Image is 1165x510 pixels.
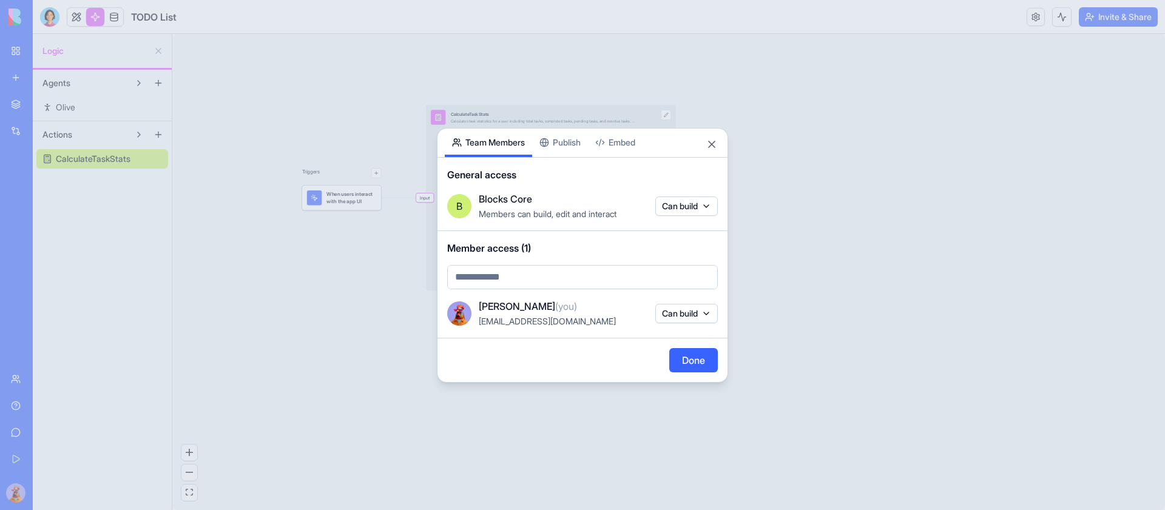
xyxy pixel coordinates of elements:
button: Team Members [445,129,532,157]
span: [PERSON_NAME] [479,299,577,314]
span: (you) [555,300,577,312]
button: Embed [588,129,643,157]
span: [EMAIL_ADDRESS][DOMAIN_NAME] [479,316,616,326]
span: B [456,199,462,213]
button: Close [706,138,718,150]
img: Kuku_Large_sla5px.png [447,301,471,326]
button: Can build [655,196,718,216]
span: Blocks Core [479,192,532,206]
span: General access [447,167,718,182]
span: Members can build, edit and interact [479,209,616,219]
button: Can build [655,304,718,323]
span: Member access (1) [447,241,718,255]
button: Done [669,348,718,372]
button: Publish [532,129,588,157]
